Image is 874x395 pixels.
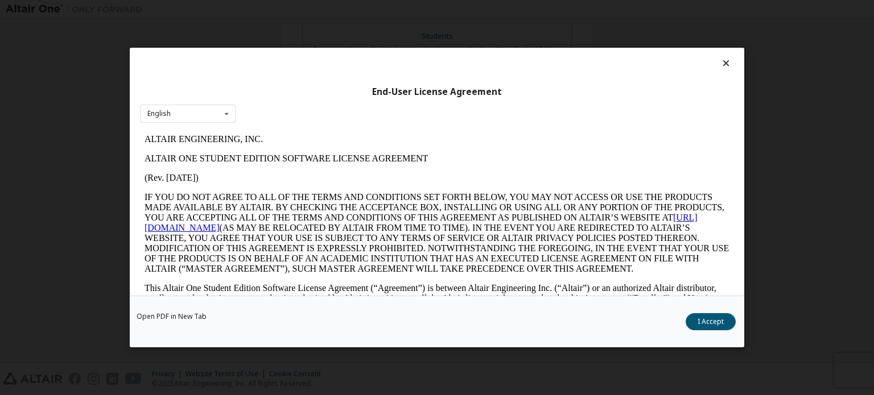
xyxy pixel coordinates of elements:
[5,153,589,194] p: This Altair One Student Edition Software License Agreement (“Agreement”) is between Altair Engine...
[686,313,736,330] button: I Accept
[5,83,558,103] a: [URL][DOMAIN_NAME]
[147,110,171,117] div: English
[5,63,589,144] p: IF YOU DO NOT AGREE TO ALL OF THE TERMS AND CONDITIONS SET FORTH BELOW, YOU MAY NOT ACCESS OR USE...
[140,86,734,98] div: End-User License Agreement
[5,24,589,34] p: ALTAIR ONE STUDENT EDITION SOFTWARE LICENSE AGREEMENT
[5,5,589,15] p: ALTAIR ENGINEERING, INC.
[137,313,207,320] a: Open PDF in New Tab
[5,43,589,53] p: (Rev. [DATE])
